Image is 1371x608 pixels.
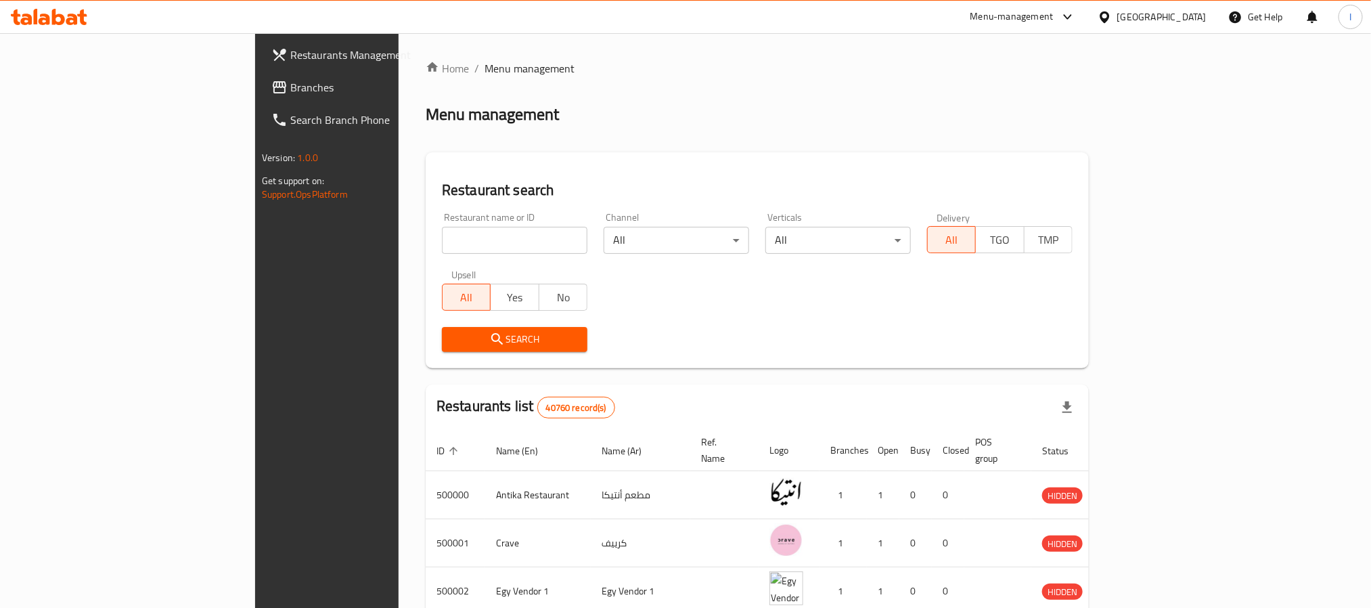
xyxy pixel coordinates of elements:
[769,475,803,509] img: Antika Restaurant
[261,71,484,104] a: Branches
[937,213,970,222] label: Delivery
[1042,487,1083,504] div: HIDDEN
[539,284,587,311] button: No
[490,284,539,311] button: Yes
[932,430,964,471] th: Closed
[602,443,659,459] span: Name (Ar)
[1117,9,1207,24] div: [GEOGRAPHIC_DATA]
[538,401,614,414] span: 40760 record(s)
[442,227,587,254] input: Search for restaurant name or ID..
[1024,226,1073,253] button: TMP
[496,443,556,459] span: Name (En)
[290,112,473,128] span: Search Branch Phone
[1042,536,1083,552] span: HIDDEN
[1030,230,1067,250] span: TMP
[485,60,575,77] span: Menu management
[442,180,1073,200] h2: Restaurant search
[1042,584,1083,600] div: HIDDEN
[759,430,819,471] th: Logo
[442,327,587,352] button: Search
[819,430,867,471] th: Branches
[426,104,559,125] h2: Menu management
[262,149,295,167] span: Version:
[290,79,473,95] span: Branches
[867,471,899,519] td: 1
[442,284,491,311] button: All
[765,227,911,254] div: All
[899,519,932,567] td: 0
[867,430,899,471] th: Open
[426,60,1089,77] nav: breadcrumb
[591,471,690,519] td: مطعم أنتيكا
[927,226,976,253] button: All
[701,434,742,466] span: Ref. Name
[261,39,484,71] a: Restaurants Management
[769,571,803,605] img: Egy Vendor 1
[545,288,582,307] span: No
[485,519,591,567] td: Crave
[262,186,348,203] a: Support.OpsPlatform
[261,104,484,136] a: Search Branch Phone
[819,519,867,567] td: 1
[436,443,462,459] span: ID
[1042,488,1083,504] span: HIDDEN
[819,471,867,519] td: 1
[453,331,577,348] span: Search
[932,471,964,519] td: 0
[297,149,318,167] span: 1.0.0
[591,519,690,567] td: كرييف
[1349,9,1351,24] span: I
[769,523,803,557] img: Crave
[899,430,932,471] th: Busy
[436,396,615,418] h2: Restaurants list
[448,288,485,307] span: All
[933,230,970,250] span: All
[975,226,1024,253] button: TGO
[975,434,1015,466] span: POS group
[537,397,615,418] div: Total records count
[1042,536,1083,552] div: HIDDEN
[496,288,533,307] span: Yes
[1051,391,1083,424] div: Export file
[981,230,1018,250] span: TGO
[485,471,591,519] td: Antika Restaurant
[1042,443,1086,459] span: Status
[932,519,964,567] td: 0
[899,471,932,519] td: 0
[451,270,476,280] label: Upsell
[1042,584,1083,600] span: HIDDEN
[604,227,749,254] div: All
[867,519,899,567] td: 1
[290,47,473,63] span: Restaurants Management
[262,172,324,190] span: Get support on:
[970,9,1054,25] div: Menu-management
